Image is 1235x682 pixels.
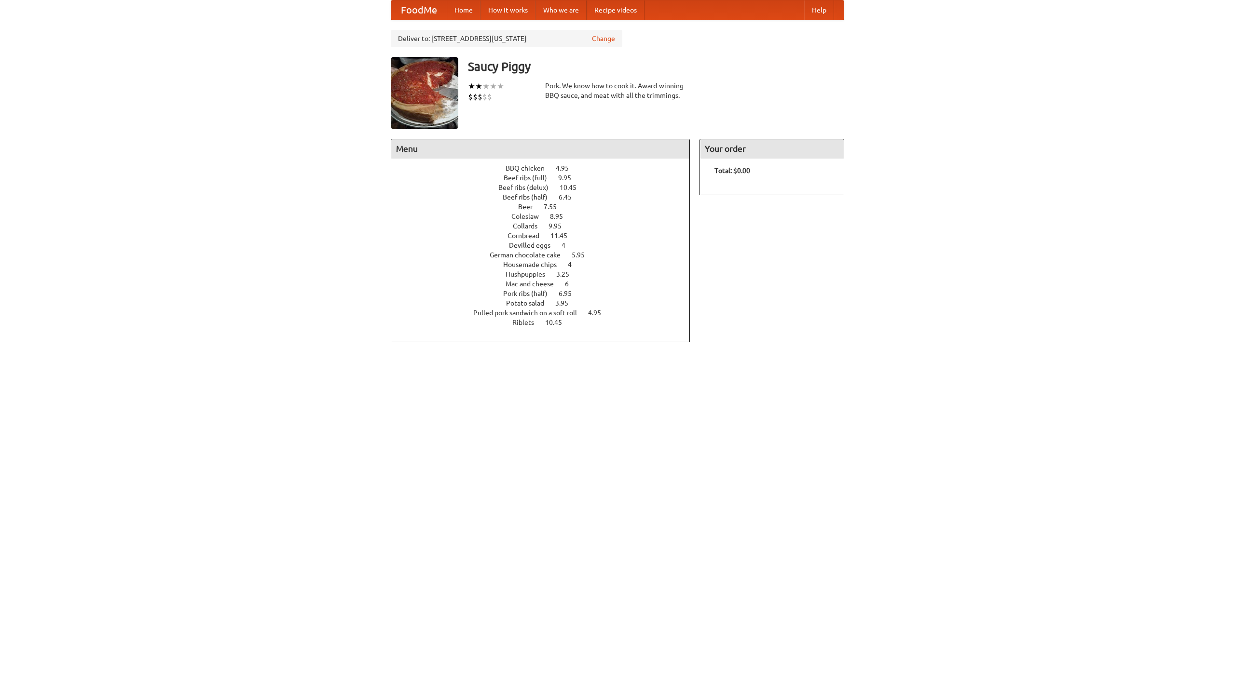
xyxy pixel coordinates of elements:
a: Beer 7.55 [518,203,575,211]
a: Collards 9.95 [513,222,579,230]
a: Who we are [535,0,587,20]
li: ★ [497,81,504,92]
span: Beef ribs (delux) [498,184,558,191]
span: Pulled pork sandwich on a soft roll [473,309,587,317]
li: ★ [490,81,497,92]
span: Cornbread [508,232,549,240]
li: $ [487,92,492,102]
span: Beer [518,203,542,211]
span: Hushpuppies [506,270,555,278]
a: Devilled eggs 4 [509,241,583,249]
h3: Saucy Piggy [468,57,844,76]
span: 4 [568,261,581,268]
a: Beef ribs (full) 9.95 [504,174,589,182]
span: Housemade chips [503,261,566,268]
a: Riblets 10.45 [512,319,580,326]
a: Change [592,34,615,43]
span: German chocolate cake [490,251,570,259]
b: Total: $0.00 [714,167,750,174]
span: 11.45 [550,232,577,240]
span: Collards [513,222,547,230]
span: 6 [565,280,578,288]
a: How it works [480,0,535,20]
h4: Your order [700,139,844,159]
span: Pork ribs (half) [503,290,557,297]
a: Recipe videos [587,0,645,20]
div: Pork. We know how to cook it. Award-winning BBQ sauce, and meat with all the trimmings. [545,81,690,100]
a: Beef ribs (half) 6.45 [503,193,590,201]
span: 10.45 [560,184,586,191]
a: Potato salad 3.95 [506,299,586,307]
span: 5.95 [572,251,594,259]
span: 9.95 [549,222,571,230]
img: angular.jpg [391,57,458,129]
span: Riblets [512,319,544,326]
li: $ [478,92,482,102]
span: Mac and cheese [506,280,563,288]
li: ★ [475,81,482,92]
span: 4.95 [556,164,578,172]
span: 9.95 [558,174,581,182]
a: Pork ribs (half) 6.95 [503,290,590,297]
span: 7.55 [544,203,566,211]
a: Beef ribs (delux) 10.45 [498,184,594,191]
h4: Menu [391,139,689,159]
li: ★ [468,81,475,92]
span: Coleslaw [511,213,549,220]
span: 3.25 [556,270,579,278]
span: 6.45 [559,193,581,201]
a: Home [447,0,480,20]
a: Coleslaw 8.95 [511,213,581,220]
li: ★ [482,81,490,92]
a: Pulled pork sandwich on a soft roll 4.95 [473,309,619,317]
a: Housemade chips 4 [503,261,590,268]
a: German chocolate cake 5.95 [490,251,603,259]
span: Potato salad [506,299,554,307]
span: 8.95 [550,213,573,220]
li: $ [468,92,473,102]
a: Hushpuppies 3.25 [506,270,587,278]
span: BBQ chicken [506,164,554,172]
a: Help [804,0,834,20]
span: Beef ribs (half) [503,193,557,201]
a: Mac and cheese 6 [506,280,587,288]
span: 6.95 [559,290,581,297]
span: Devilled eggs [509,241,560,249]
li: $ [482,92,487,102]
span: Beef ribs (full) [504,174,557,182]
div: Deliver to: [STREET_ADDRESS][US_STATE] [391,30,622,47]
a: Cornbread 11.45 [508,232,585,240]
span: 4.95 [588,309,611,317]
span: 10.45 [545,319,572,326]
a: BBQ chicken 4.95 [506,164,587,172]
span: 3.95 [555,299,578,307]
a: FoodMe [391,0,447,20]
li: $ [473,92,478,102]
span: 4 [562,241,575,249]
